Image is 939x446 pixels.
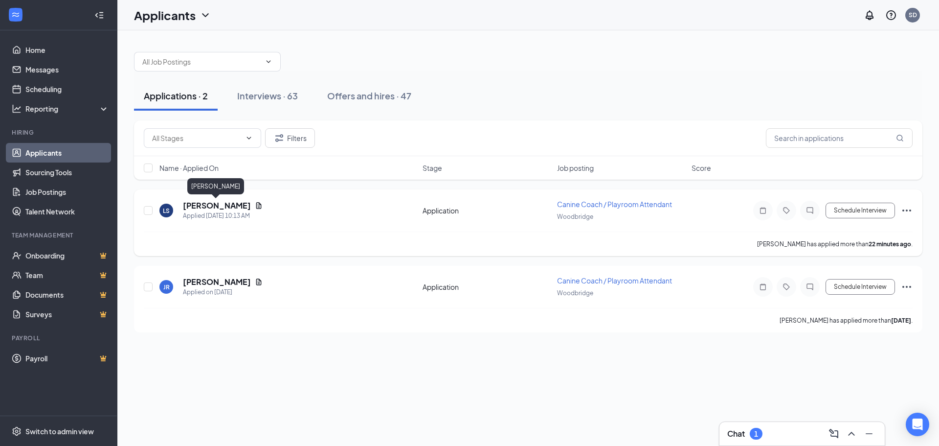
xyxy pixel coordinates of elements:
svg: ChatInactive [804,207,816,214]
span: Name · Applied On [159,163,219,173]
a: Talent Network [25,202,109,221]
svg: Minimize [863,428,875,440]
span: Job posting [557,163,594,173]
svg: Tag [781,207,792,214]
a: OnboardingCrown [25,246,109,265]
div: LS [163,207,170,215]
button: ChevronUp [844,426,859,442]
h5: [PERSON_NAME] [183,277,251,287]
a: Home [25,40,109,60]
h5: [PERSON_NAME] [183,200,251,211]
a: SurveysCrown [25,305,109,324]
p: [PERSON_NAME] has applied more than . [780,316,913,325]
input: All Stages [152,133,241,143]
div: [PERSON_NAME] [187,178,244,194]
div: Applications · 2 [144,90,208,102]
span: Woodbridge [557,289,593,297]
button: Schedule Interview [826,279,895,295]
a: PayrollCrown [25,349,109,368]
svg: MagnifyingGlass [896,134,904,142]
a: DocumentsCrown [25,285,109,305]
a: Messages [25,60,109,79]
span: Woodbridge [557,213,593,220]
svg: ComposeMessage [828,428,840,440]
svg: Settings [12,426,22,436]
svg: Note [757,283,769,291]
svg: Ellipses [901,281,913,293]
button: Schedule Interview [826,203,895,218]
div: Interviews · 63 [237,90,298,102]
h3: Chat [727,428,745,439]
div: Offers and hires · 47 [327,90,411,102]
svg: ChevronDown [245,134,253,142]
span: Canine Coach / Playroom Attendant [557,276,672,285]
b: [DATE] [891,317,911,324]
svg: Collapse [94,10,104,20]
span: Canine Coach / Playroom Attendant [557,200,672,209]
button: Minimize [861,426,877,442]
div: JR [163,283,170,291]
h1: Applicants [134,7,196,23]
button: Filter Filters [265,128,315,148]
div: Application [423,206,551,215]
span: Stage [423,163,442,173]
a: Sourcing Tools [25,163,109,182]
button: ComposeMessage [826,426,842,442]
b: 22 minutes ago [869,240,911,248]
input: Search in applications [766,128,913,148]
div: Switch to admin view [25,426,94,436]
svg: Note [757,207,769,214]
svg: ChevronDown [265,58,272,66]
div: Applied on [DATE] [183,287,263,297]
svg: ChatInactive [804,283,816,291]
div: Hiring [12,128,107,137]
div: 1 [754,430,758,438]
p: [PERSON_NAME] has applied more than . [757,240,913,248]
svg: Tag [781,283,792,291]
svg: Ellipses [901,205,913,216]
svg: WorkstreamLogo [11,10,21,20]
div: Applied [DATE] 10:13 AM [183,211,263,221]
a: TeamCrown [25,265,109,285]
div: Application [423,282,551,292]
svg: QuestionInfo [885,9,897,21]
a: Applicants [25,143,109,163]
div: Team Management [12,231,107,239]
svg: Document [255,278,263,286]
svg: ChevronDown [200,9,211,21]
div: Reporting [25,104,110,114]
svg: Notifications [864,9,875,21]
input: All Job Postings [142,56,261,67]
a: Scheduling [25,79,109,99]
div: SD [909,11,917,19]
svg: ChevronUp [846,428,857,440]
svg: Filter [273,132,285,144]
svg: Analysis [12,104,22,114]
a: Job Postings [25,182,109,202]
div: Open Intercom Messenger [906,413,929,436]
span: Score [692,163,711,173]
svg: Document [255,202,263,210]
div: Payroll [12,334,107,342]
